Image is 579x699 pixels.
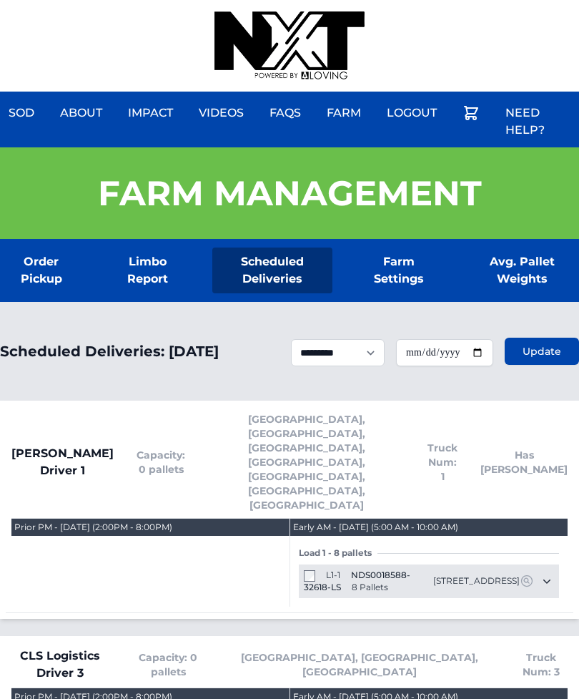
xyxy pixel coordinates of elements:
span: L1-1 [326,570,340,580]
span: Capacity: 0 pallets [132,650,204,679]
span: CLS Logistics Driver 3 [11,647,109,682]
a: Videos [190,96,252,130]
span: Truck Num: 1 [427,441,457,484]
span: NDS0018588-32618-LS [304,570,410,592]
span: Update [523,344,561,358]
a: FAQs [261,96,310,130]
h1: Farm Management [98,176,482,210]
a: About [51,96,111,130]
span: [GEOGRAPHIC_DATA], [GEOGRAPHIC_DATA], [GEOGRAPHIC_DATA] [227,650,493,679]
a: Limbo Report [106,248,190,293]
span: [STREET_ADDRESS] [433,575,520,587]
a: Farm Settings [355,248,442,293]
a: Logout [378,96,445,130]
a: Scheduled Deliveries [212,248,332,293]
div: Early AM - [DATE] (5:00 AM - 10:00 AM) [293,522,458,533]
img: nextdaysod.com Logo [214,11,365,80]
span: [GEOGRAPHIC_DATA], [GEOGRAPHIC_DATA], [GEOGRAPHIC_DATA], [GEOGRAPHIC_DATA], [GEOGRAPHIC_DATA], [G... [208,412,405,512]
span: 8 Pallets [352,582,388,592]
span: Truck Num: 3 [515,650,568,679]
span: [PERSON_NAME] Driver 1 [11,445,114,479]
span: Load 1 - 8 pallets [299,547,377,559]
button: Update [505,338,579,365]
span: Capacity: 0 pallets [137,448,185,476]
a: Farm [318,96,370,130]
a: Need Help? [497,96,579,147]
a: Avg. Pallet Weights [465,248,579,293]
span: Has [PERSON_NAME] [480,448,568,476]
div: Prior PM - [DATE] (2:00PM - 8:00PM) [14,522,172,533]
a: Impact [119,96,182,130]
